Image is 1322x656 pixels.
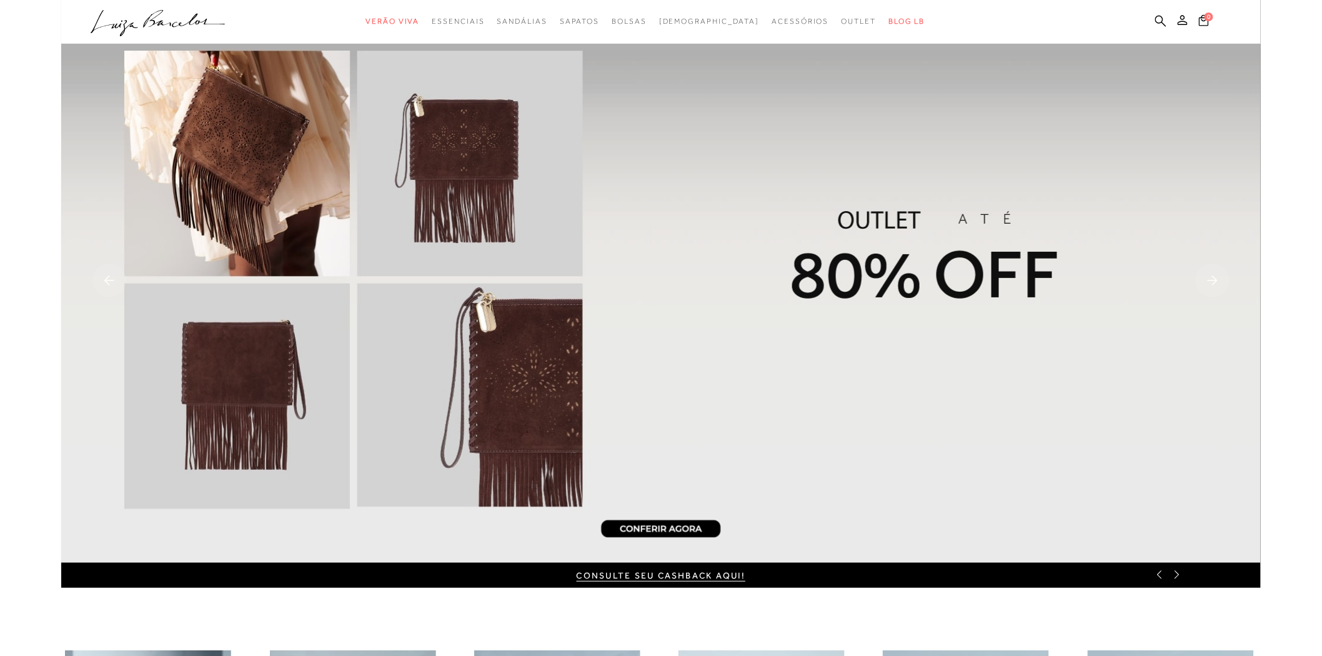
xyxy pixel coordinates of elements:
[577,570,745,580] a: Consulte seu cashback aqui!
[659,17,760,26] span: [DEMOGRAPHIC_DATA]
[612,10,647,33] a: categoryNavScreenReaderText
[888,17,925,26] span: BLOG LB
[772,17,829,26] span: Acessórios
[612,17,647,26] span: Bolsas
[842,10,877,33] a: categoryNavScreenReaderText
[1195,14,1213,31] button: 0
[560,10,599,33] a: categoryNavScreenReaderText
[432,10,484,33] a: categoryNavScreenReaderText
[772,10,829,33] a: categoryNavScreenReaderText
[432,17,484,26] span: Essenciais
[888,10,925,33] a: BLOG LB
[497,17,547,26] span: Sandálias
[365,10,419,33] a: categoryNavScreenReaderText
[365,17,419,26] span: Verão Viva
[842,17,877,26] span: Outlet
[1205,12,1213,21] span: 0
[497,10,547,33] a: categoryNavScreenReaderText
[659,10,760,33] a: noSubCategoriesText
[560,17,599,26] span: Sapatos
